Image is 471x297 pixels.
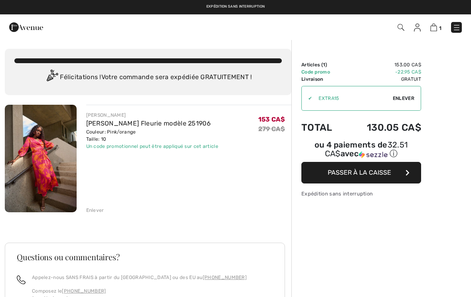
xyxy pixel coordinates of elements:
h3: Questions ou commentaires? [17,253,273,261]
a: 1 [430,22,441,32]
img: Recherche [398,24,404,31]
img: Mes infos [414,24,421,32]
img: Congratulation2.svg [44,70,60,86]
div: Enlever [86,207,104,214]
input: Code promo [312,86,393,110]
div: Expédition sans interruption [301,190,421,197]
td: Gratuit [345,76,421,83]
td: 153.00 CA$ [345,61,421,68]
img: Robe Portefeuille Fleurie modèle 251906 [5,105,77,212]
div: Couleur: Pink/orange Taille: 10 [86,128,219,143]
div: Félicitations ! Votre commande sera expédiée GRATUITEMENT ! [14,70,282,86]
div: ou 4 paiements de32.51 CA$avecSezzle Cliquez pour en savoir plus sur Sezzle [301,141,421,162]
span: Enlever [393,95,414,102]
span: 1 [323,62,325,68]
a: 1ère Avenue [9,23,43,30]
td: Articles ( ) [301,61,345,68]
s: 279 CA$ [258,125,285,133]
td: Code promo [301,68,345,76]
td: Total [301,114,345,141]
span: 1 [439,25,441,31]
img: call [17,275,26,284]
td: Livraison [301,76,345,83]
div: [PERSON_NAME] [86,112,219,119]
a: [PHONE_NUMBER] [62,288,106,294]
td: 130.05 CA$ [345,114,421,141]
p: Appelez-nous SANS FRAIS à partir du [GEOGRAPHIC_DATA] ou des EU au [32,274,247,281]
a: [PHONE_NUMBER] [203,275,247,280]
div: Un code promotionnel peut être appliqué sur cet article [86,143,219,150]
span: 153 CA$ [258,116,285,123]
img: 1ère Avenue [9,19,43,35]
img: Menu [453,24,461,32]
div: ✔ [302,95,312,102]
a: [PERSON_NAME] Fleurie modèle 251906 [86,120,211,127]
div: ou 4 paiements de avec [301,141,421,159]
button: Passer à la caisse [301,162,421,183]
img: Sezzle [359,151,388,158]
img: Panier d'achat [430,24,437,31]
td: -22.95 CA$ [345,68,421,76]
span: 32.51 CA$ [325,140,408,158]
span: Passer à la caisse [328,169,391,176]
